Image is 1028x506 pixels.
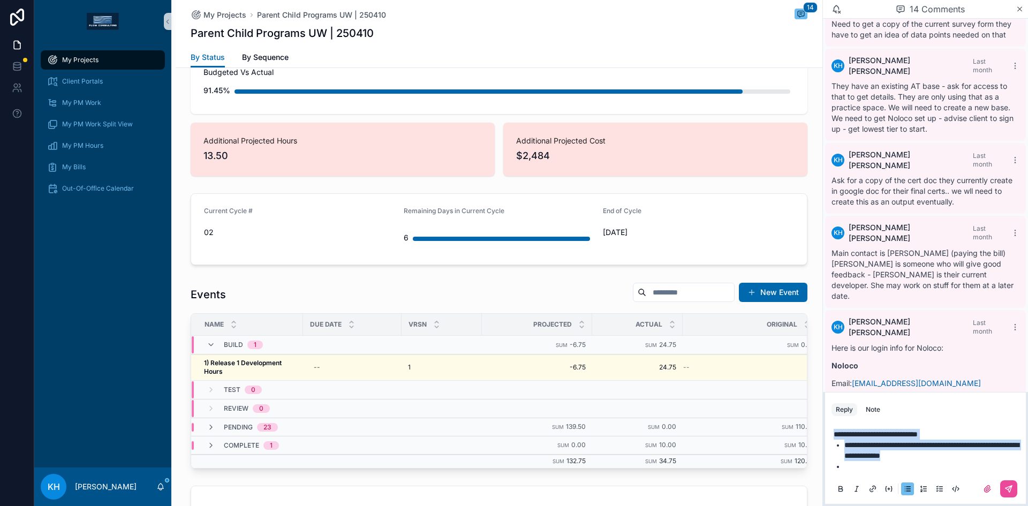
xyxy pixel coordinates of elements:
[832,81,1014,133] span: They have an existing AT base - ask for access to that to get details. They are only using that a...
[41,115,165,134] a: My PM Work Split View
[191,26,374,41] h1: Parent Child Programs UW | 250410
[224,423,253,432] span: Pending
[861,403,885,416] button: Note
[603,207,641,215] span: End of Cycle
[191,10,246,20] a: My Projects
[832,377,1019,389] p: Email:
[408,363,411,372] span: 1
[204,227,395,238] span: 02
[314,363,320,372] div: --
[48,480,60,493] span: KH
[659,341,676,349] span: 24.75
[849,316,973,338] span: [PERSON_NAME] [PERSON_NAME]
[798,441,811,449] span: 10.0
[832,403,857,416] button: Reply
[782,424,793,430] small: Sum
[41,93,165,112] a: My PM Work
[254,341,256,349] div: 1
[224,404,248,413] span: Review
[973,224,992,241] span: Last month
[852,379,981,388] a: [EMAIL_ADDRESS][DOMAIN_NAME]
[556,342,568,348] small: Sum
[310,320,342,329] span: Due Date
[62,77,103,86] span: Client Portals
[683,363,690,372] span: --
[781,458,792,464] small: Sum
[257,10,386,20] a: Parent Child Programs UW | 250410
[801,341,811,349] span: 0.0
[516,135,795,146] span: Additional Projected Cost
[191,48,225,68] a: By Status
[408,363,475,372] a: 1
[41,157,165,177] a: My Bills
[224,441,259,450] span: Complete
[62,141,103,150] span: My PM Hours
[787,342,799,348] small: Sum
[203,148,482,163] span: 13.50
[834,323,843,331] span: KH
[41,50,165,70] a: My Projects
[849,222,973,244] span: [PERSON_NAME] [PERSON_NAME]
[259,404,263,413] div: 0
[203,135,482,146] span: Additional Projected Hours
[516,148,795,163] span: $2,484
[75,481,137,492] p: [PERSON_NAME]
[552,424,564,430] small: Sum
[866,405,880,414] div: Note
[62,99,101,107] span: My PM Work
[566,422,586,431] span: 139.50
[203,10,246,20] span: My Projects
[203,67,795,78] span: Budgeted Vs Actual
[34,43,171,212] div: scrollable content
[488,363,586,372] span: -6.75
[62,120,133,129] span: My PM Work Split View
[404,227,409,248] div: 6
[409,320,427,329] span: VRSN
[242,52,289,63] span: By Sequence
[834,229,843,237] span: KH
[191,287,226,302] h1: Events
[795,457,811,465] span: 120.0
[832,342,1019,353] p: Here is our login info for Noloco:
[204,359,297,376] a: 1) Release 1 Development Hours
[191,52,225,63] span: By Status
[662,422,676,431] span: 0.00
[251,386,255,394] div: 0
[204,207,253,215] span: Current Cycle #
[62,184,134,193] span: Out-Of-Office Calendar
[62,56,99,64] span: My Projects
[784,442,796,448] small: Sum
[603,227,794,238] span: [DATE]
[832,361,858,370] strong: Noloco
[648,424,660,430] small: Sum
[832,248,1014,300] span: Main contact is [PERSON_NAME] (paying the bill) [PERSON_NAME] is someone who will give good feedb...
[599,363,676,372] a: 24.75
[973,152,992,168] span: Last month
[796,422,811,431] span: 110.0
[636,320,662,329] span: Actual
[224,386,240,394] span: Test
[270,441,273,450] div: 1
[832,19,1011,39] span: Need to get a copy of the current survey form they have to get an idea of data points needed on that
[41,72,165,91] a: Client Portals
[849,55,973,77] span: [PERSON_NAME] [PERSON_NAME]
[659,457,676,465] span: 34.75
[309,359,395,376] a: --
[204,359,283,375] strong: 1) Release 1 Development Hours
[645,342,657,348] small: Sum
[739,283,807,302] button: New Event
[645,442,657,448] small: Sum
[570,341,586,349] span: -6.75
[533,320,572,329] span: Projected
[973,57,992,74] span: Last month
[795,9,807,21] button: 14
[41,179,165,198] a: Out-Of-Office Calendar
[203,80,230,101] div: 91.45%
[224,341,243,349] span: Build
[205,320,224,329] span: Name
[566,457,586,465] span: 132.75
[767,320,797,329] span: Original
